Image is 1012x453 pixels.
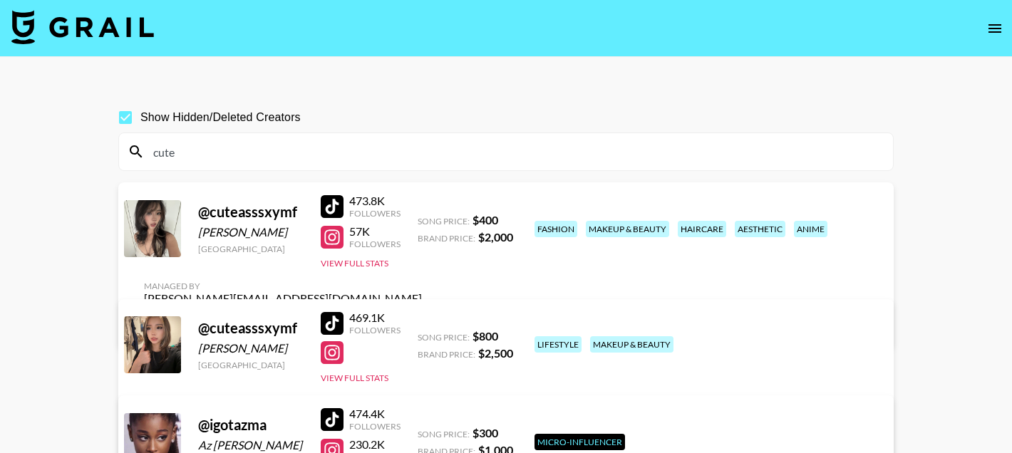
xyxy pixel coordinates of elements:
div: [PERSON_NAME] [198,225,304,239]
div: 474.4K [349,407,401,421]
div: [PERSON_NAME] [198,341,304,355]
strong: $ 800 [473,329,498,343]
div: aesthetic [735,221,785,237]
div: fashion [535,221,577,237]
span: Brand Price: [418,349,475,360]
strong: $ 2,500 [478,346,513,360]
img: Grail Talent [11,10,154,44]
strong: $ 400 [473,213,498,226]
span: Show Hidden/Deleted Creators [140,109,301,126]
div: [GEOGRAPHIC_DATA] [198,244,304,254]
button: View Full Stats [321,258,388,269]
div: Followers [349,325,401,335]
div: Managed By [144,281,422,291]
div: 57K [349,224,401,239]
div: [PERSON_NAME][EMAIL_ADDRESS][DOMAIN_NAME] [144,291,422,306]
div: makeup & beauty [590,336,673,353]
div: 230.2K [349,437,401,452]
div: lifestyle [535,336,582,353]
div: anime [794,221,827,237]
span: Song Price: [418,216,470,226]
span: Song Price: [418,332,470,343]
div: Followers [349,421,401,432]
input: Search by User Name [145,140,884,163]
div: 473.8K [349,194,401,208]
div: Az [PERSON_NAME] [198,438,304,452]
button: open drawer [981,14,1009,43]
div: haircare [678,221,726,237]
div: 469.1K [349,311,401,325]
div: makeup & beauty [586,221,669,237]
div: @ cuteasssxymf [198,203,304,221]
button: View Full Stats [321,373,388,383]
span: Brand Price: [418,233,475,244]
div: @ cuteasssxymf [198,319,304,337]
span: Song Price: [418,429,470,439]
div: Followers [349,239,401,249]
strong: $ 2,000 [478,230,513,244]
div: [GEOGRAPHIC_DATA] [198,360,304,370]
strong: $ 300 [473,426,498,439]
div: @ igotazma [198,416,304,434]
div: Followers [349,208,401,219]
div: Micro-Influencer [535,434,625,450]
